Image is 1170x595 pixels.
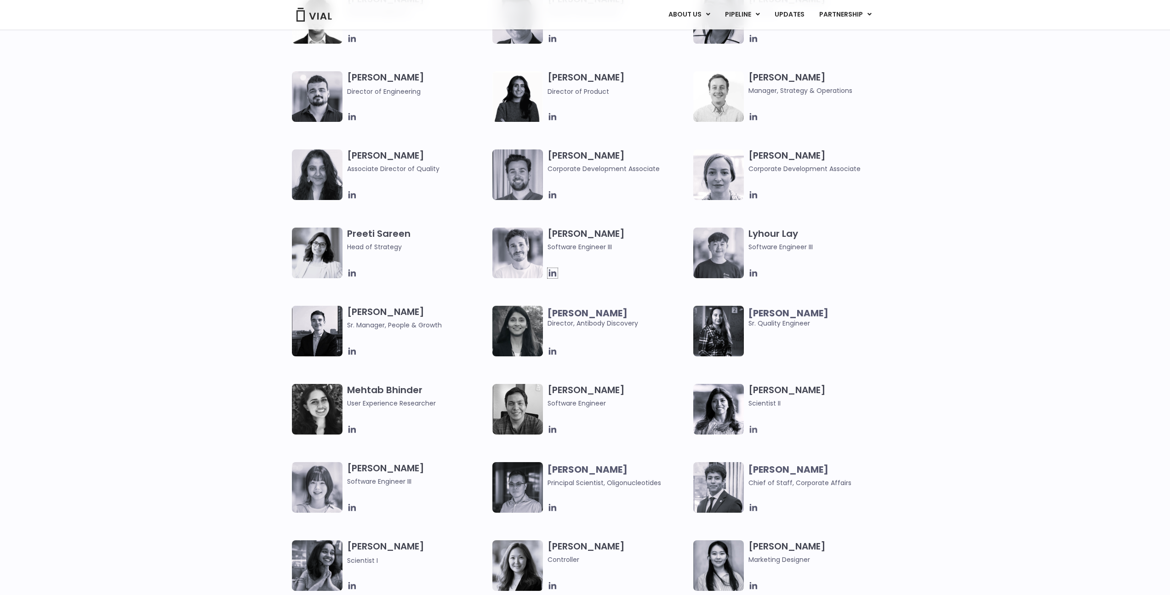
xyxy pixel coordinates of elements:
h3: [PERSON_NAME] [548,71,689,97]
span: Software Engineer III [347,476,488,486]
img: Headshot of smiling woman named Swati [492,306,543,356]
img: Vial Logo [296,8,332,22]
span: Software Engineer III [548,242,689,252]
b: [PERSON_NAME] [548,463,628,476]
img: Image of smiling woman named Aleina [492,540,543,591]
img: Headshot of smiling of smiling man named Wei-Sheng [492,462,543,513]
a: PARTNERSHIPMenu Toggle [812,7,879,23]
span: Director of Engineering [347,87,421,96]
span: Corporate Development Associate [548,164,689,174]
span: Software Engineer III [748,242,890,252]
span: Manager, Strategy & Operations [748,86,890,96]
span: Controller [548,555,689,565]
span: Sr. Manager, People & Growth [347,320,488,330]
h3: [PERSON_NAME] [748,540,890,565]
h3: [PERSON_NAME] [748,384,890,408]
img: Headshot of smiling woman named Beatrice [693,149,744,200]
span: Marketing Designer [748,555,890,565]
b: [PERSON_NAME] [748,463,828,476]
h3: [PERSON_NAME] [347,540,488,566]
img: Smiling woman named Yousun [693,540,744,591]
img: Headshot of smiling man named Fran [492,228,543,278]
h3: [PERSON_NAME] [548,149,689,174]
h3: Lyhour Lay [748,228,890,252]
h3: Preeti Sareen [347,228,488,252]
span: Head of Strategy [347,242,488,252]
h3: Mehtab Bhinder [347,384,488,408]
h3: [PERSON_NAME] [347,462,488,486]
img: Kyle Mayfield [693,71,744,122]
img: Image of smiling man named Thomas [492,149,543,200]
b: [PERSON_NAME] [748,307,828,320]
span: Chief of Staff, Corporate Affairs [748,478,851,487]
h3: [PERSON_NAME] [548,384,689,408]
span: Corporate Development Associate [748,164,890,174]
span: Associate Director of Quality [347,164,488,174]
h3: [PERSON_NAME] [548,540,689,565]
span: Sr. Quality Engineer [748,308,890,328]
span: Director, Antibody Discovery [548,308,689,328]
img: Tina [292,462,342,513]
span: Scientist II [748,398,890,408]
img: Headshot of smiling woman named Bhavika [292,149,342,200]
img: Headshot of smiling woman named Sneha [292,540,342,591]
h3: [PERSON_NAME] [548,228,689,252]
span: Scientist I [347,556,378,565]
b: [PERSON_NAME] [548,307,628,320]
span: Director of Product [548,87,609,96]
span: Principal Scientist, Oligonucleotides [548,478,661,487]
span: User Experience Researcher [347,398,488,408]
img: Image of smiling woman named Pree [292,228,342,278]
img: Ly [693,228,744,278]
h3: [PERSON_NAME] [748,149,890,174]
h3: [PERSON_NAME] [347,149,488,174]
img: Smiling man named Owen [292,306,342,356]
img: Igor [292,71,342,122]
a: PIPELINEMenu Toggle [718,7,767,23]
h3: [PERSON_NAME] [347,306,488,330]
a: UPDATES [767,7,811,23]
img: A black and white photo of a man smiling, holding a vial. [492,384,543,435]
img: Smiling woman named Ira [492,71,543,122]
a: ABOUT USMenu Toggle [661,7,717,23]
span: Software Engineer [548,398,689,408]
h3: [PERSON_NAME] [347,71,488,97]
h3: [PERSON_NAME] [748,71,890,96]
img: Image of woman named Ritu smiling [693,384,744,435]
img: Mehtab Bhinder [292,384,342,435]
